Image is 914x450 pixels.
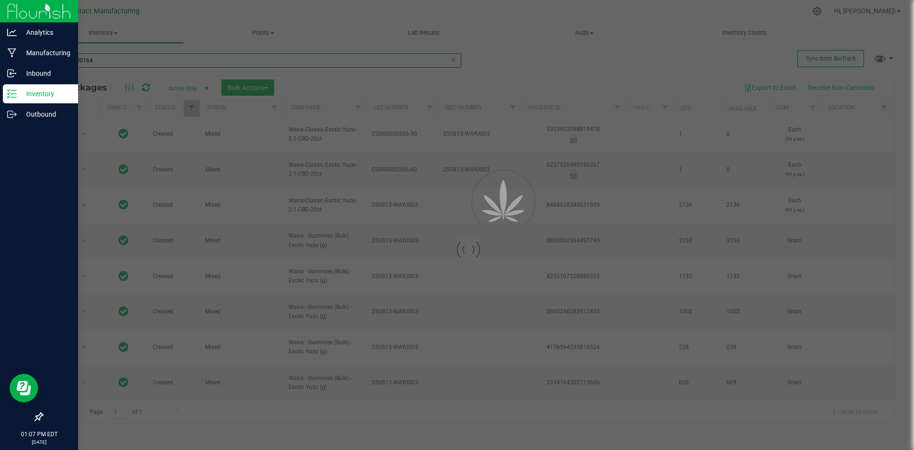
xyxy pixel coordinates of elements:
iframe: Resource center [10,374,38,402]
p: [DATE] [4,439,74,446]
p: Manufacturing [17,47,74,59]
p: Outbound [17,109,74,120]
p: Inventory [17,88,74,100]
p: Inbound [17,68,74,79]
p: 01:07 PM EDT [4,430,74,439]
p: Analytics [17,27,74,38]
inline-svg: Outbound [7,110,17,119]
inline-svg: Inbound [7,69,17,78]
inline-svg: Manufacturing [7,48,17,58]
inline-svg: Inventory [7,89,17,99]
inline-svg: Analytics [7,28,17,37]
